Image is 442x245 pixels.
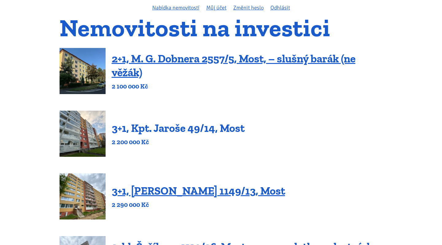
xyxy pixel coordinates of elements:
[112,200,285,209] p: 2 290 000 Kč
[233,4,264,11] a: Změnit heslo
[60,18,383,38] h1: Nemovitosti na investici
[112,52,355,79] a: 2+1, M. G. Dobnera 2557/5, Most, – slušný barák (ne věžák)
[206,4,227,11] a: Můj účet
[112,138,245,146] p: 2 200 000 Kč
[112,121,245,135] a: 3+1, Kpt. Jaroše 49/14, Most
[152,4,200,11] a: Nabídka nemovitostí
[112,184,285,197] a: 3+1, [PERSON_NAME] 1149/13, Most
[270,4,290,11] a: Odhlásit
[112,82,383,91] p: 2 100 000 Kč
